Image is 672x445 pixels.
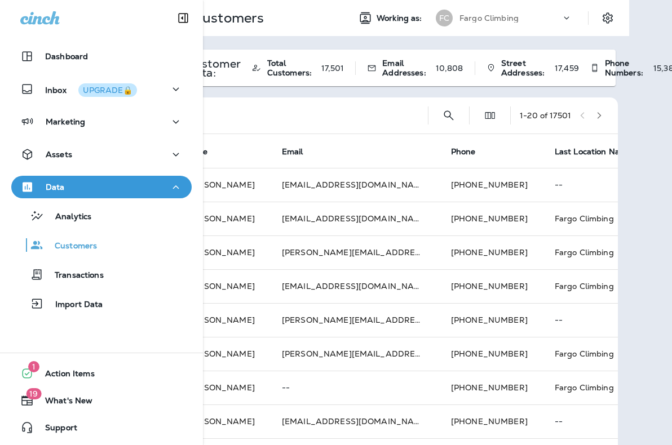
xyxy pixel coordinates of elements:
td: [PERSON_NAME] [171,202,268,235]
td: [PERSON_NAME] [171,235,268,269]
td: [PERSON_NAME][EMAIL_ADDRESS][DOMAIN_NAME] [268,303,437,337]
p: Inbox [45,83,137,95]
td: [EMAIL_ADDRESS][DOMAIN_NAME] [268,202,437,235]
div: UPGRADE🔒 [83,86,132,94]
button: Settings [598,8,618,28]
td: [PERSON_NAME] [171,269,268,303]
button: Dashboard [11,45,192,68]
span: What's New [34,396,92,410]
span: Fargo Climbing [555,281,614,291]
span: Phone [451,146,490,157]
td: [EMAIL_ADDRESS][DOMAIN_NAME] [268,269,437,303]
button: UPGRADE🔒 [78,83,137,97]
span: Email Addresses: [382,59,430,78]
p: 17,501 [321,64,344,73]
td: [PERSON_NAME][EMAIL_ADDRESS][PERSON_NAME][DOMAIN_NAME] [268,337,437,371]
span: Total Customers: [267,59,316,78]
button: Search Customers [437,104,460,127]
td: [PERSON_NAME] [171,404,268,438]
button: Marketing [11,110,192,133]
span: Email [282,146,318,157]
p: 10,808 [436,64,463,73]
p: -- [555,315,647,324]
span: Action Items [34,369,95,382]
button: 19What's New [11,389,192,412]
div: FC [436,10,453,26]
button: Data [11,176,192,198]
button: Edit Fields [479,104,501,127]
span: Last Location Name [555,146,647,157]
td: [PHONE_NUMBER] [437,404,541,438]
td: [PHONE_NUMBER] [437,168,541,202]
p: Import Data [44,300,103,310]
p: Transactions [43,270,104,281]
td: [PERSON_NAME] [171,303,268,337]
p: Customer Data: [187,59,240,77]
td: [PERSON_NAME] [171,371,268,404]
span: 19 [26,388,41,399]
p: Dashboard [45,52,88,61]
td: [PERSON_NAME][EMAIL_ADDRESS][PERSON_NAME][DOMAIN_NAME] [268,235,437,269]
p: Marketing [46,117,85,126]
button: InboxUPGRADE🔒 [11,78,192,100]
button: Analytics [11,204,192,228]
td: [PERSON_NAME] [171,168,268,202]
td: [PHONE_NUMBER] [437,202,541,235]
span: Phone [451,147,476,157]
button: Support [11,416,192,439]
td: [PHONE_NUMBER] [437,235,541,269]
p: -- [555,180,647,189]
td: [PHONE_NUMBER] [437,303,541,337]
p: -- [555,417,647,426]
span: Fargo Climbing [555,247,614,257]
td: [EMAIL_ADDRESS][DOMAIN_NAME] [268,168,437,202]
p: Customers [188,10,264,26]
button: Customers [11,233,192,257]
td: [PERSON_NAME] [171,337,268,371]
span: Fargo Climbing [555,349,614,359]
p: Fargo Climbing [459,14,519,23]
span: Working as: [377,14,425,23]
span: Last Location Name [555,147,632,157]
p: 17,459 [555,64,579,73]
span: Email [282,147,303,157]
span: 1 [28,361,39,372]
p: Data [46,183,65,192]
td: [EMAIL_ADDRESS][DOMAIN_NAME] [268,404,437,438]
button: 1Action Items [11,362,192,385]
span: Support [34,423,77,437]
p: -- [282,383,424,392]
span: Fargo Climbing [555,382,614,393]
span: Street Addresses: [501,59,549,78]
p: Customers [43,241,97,252]
button: Transactions [11,262,192,286]
p: Assets [46,150,72,159]
td: [PHONE_NUMBER] [437,337,541,371]
button: Import Data [11,292,192,315]
button: Collapse Sidebar [167,7,199,29]
span: Fargo Climbing [555,213,614,224]
span: Phone Numbers: [605,59,648,78]
div: 1 - 20 of 17501 [520,111,571,120]
td: [PHONE_NUMBER] [437,269,541,303]
button: Assets [11,143,192,166]
td: [PHONE_NUMBER] [437,371,541,404]
p: Analytics [44,212,91,222]
span: Name [185,146,223,157]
